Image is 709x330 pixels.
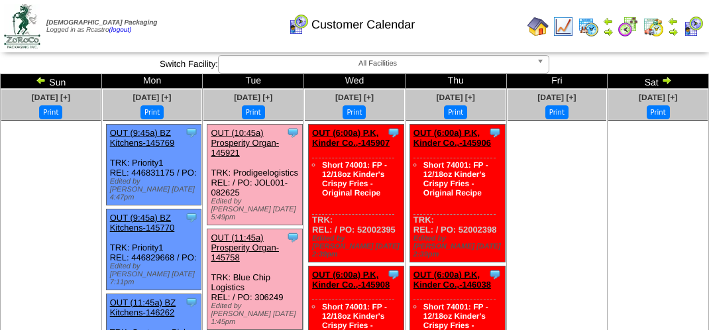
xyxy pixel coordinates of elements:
td: Tue [203,74,304,89]
button: Print [647,105,670,119]
img: arrowright.gif [603,27,614,37]
a: OUT (6:00a) P.K, Kinder Co.,-146038 [413,270,491,290]
a: [DATE] [+] [639,93,677,102]
img: Tooltip [185,211,198,224]
div: TRK: Priority1 REL: 446831175 / PO: [106,125,201,205]
a: OUT (10:45a) Prosperity Organ-145921 [211,128,279,158]
img: arrowleft.gif [36,75,46,85]
a: [DATE] [+] [133,93,172,102]
img: Tooltip [387,126,400,139]
img: Tooltip [185,126,198,139]
a: [DATE] [+] [437,93,475,102]
img: arrowleft.gif [603,16,614,27]
button: Print [444,105,467,119]
a: Short 74001: FP - 12/18oz Kinder's Crispy Fries - Original Recipe [322,160,387,197]
span: Logged in as Rcastro [46,19,157,34]
img: line_graph.gif [553,16,574,37]
a: [DATE] [+] [537,93,576,102]
div: Edited by [PERSON_NAME] [DATE] 2:39pm [312,235,404,258]
td: Mon [101,74,203,89]
a: [DATE] [+] [335,93,374,102]
a: OUT (6:00a) P.K, Kinder Co.,-145908 [312,270,390,290]
div: TRK: Blue Chip Logistics REL: / PO: 306249 [207,229,303,330]
td: Thu [405,74,506,89]
img: zoroco-logo-small.webp [4,4,40,48]
button: Print [545,105,569,119]
div: Edited by [PERSON_NAME] [DATE] 2:39pm [413,235,505,258]
div: Edited by [PERSON_NAME] [DATE] 5:49pm [211,197,302,221]
td: Sun [1,74,102,89]
div: TRK: Prodigeelogistics REL: / PO: JOL001-082625 [207,125,303,225]
img: arrowright.gif [668,27,679,37]
button: Print [343,105,366,119]
td: Sat [608,74,709,89]
img: calendarcustomer.gif [682,16,704,37]
span: [DEMOGRAPHIC_DATA] Packaging [46,19,157,27]
a: OUT (11:45a) Prosperity Organ-145758 [211,233,279,262]
img: Tooltip [286,126,300,139]
span: All Facilities [224,56,531,72]
img: Tooltip [286,231,300,244]
img: Tooltip [488,268,502,281]
td: Fri [506,74,608,89]
a: OUT (6:00a) P.K, Kinder Co.,-145906 [413,128,491,148]
img: Tooltip [387,268,400,281]
a: [DATE] [+] [32,93,70,102]
td: Wed [304,74,406,89]
div: TRK: REL: / PO: 52002395 [309,125,404,262]
img: calendarprod.gif [578,16,599,37]
button: Print [140,105,164,119]
a: (logout) [109,27,132,34]
a: OUT (9:45a) BZ Kitchens-145769 [110,128,175,148]
img: Tooltip [488,126,502,139]
div: Edited by [PERSON_NAME] [DATE] 1:45pm [211,302,302,326]
div: TRK: REL: / PO: 52002398 [409,125,505,262]
a: OUT (9:45a) BZ Kitchens-145770 [110,213,175,233]
a: Short 74001: FP - 12/18oz Kinder's Crispy Fries - Original Recipe [423,160,488,197]
span: Customer Calendar [311,18,415,32]
div: TRK: Priority1 REL: 446829668 / PO: [106,209,201,290]
img: arrowleft.gif [668,16,679,27]
div: Edited by [PERSON_NAME] [DATE] 7:11pm [110,262,201,286]
img: calendarblend.gif [618,16,639,37]
img: Tooltip [185,296,198,309]
button: Print [242,105,265,119]
a: OUT (6:00a) P.K, Kinder Co.,-145907 [312,128,390,148]
div: Edited by [PERSON_NAME] [DATE] 4:47pm [110,178,201,201]
a: OUT (11:45a) BZ Kitchens-146262 [110,298,176,317]
img: arrowright.gif [661,75,672,85]
button: Print [39,105,62,119]
img: calendarinout.gif [643,16,664,37]
a: [DATE] [+] [234,93,272,102]
img: calendarcustomer.gif [288,14,309,35]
